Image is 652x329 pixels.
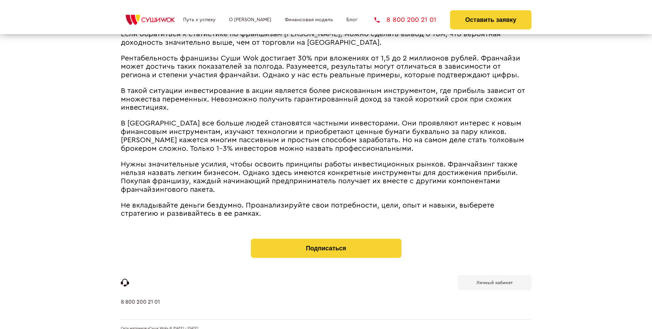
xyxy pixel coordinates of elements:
[229,17,271,23] a: О [PERSON_NAME]
[374,16,436,23] a: 8 800 200 21 01
[386,16,436,23] span: 8 800 200 21 01
[183,17,216,23] a: Путь к успеху
[121,87,525,111] span: В такой ситуации инвестирование в акции является более рискованным инструментом, где прибыль зави...
[121,161,518,193] span: Нужны значительные усилия, чтобы освоить принципы работы инвестиционных рынков. Франчайзинг также...
[121,55,520,79] span: Рентабельность франшизы Суши Wok достигает 30% при вложениях от 1,5 до 2 миллионов рублей. Франча...
[285,17,333,23] a: Финансовая модель
[121,120,524,152] span: В [GEOGRAPHIC_DATA] все больше людей становятся частными инвесторами. Они проявляют интерес к нов...
[458,275,532,290] a: Личный кабинет
[251,239,401,258] button: Подписаться
[346,17,357,23] a: Блог
[476,280,513,285] b: Личный кабинет
[450,10,531,29] button: Оставить заявку
[121,202,494,218] span: Не вкладывайте деньги бездумно. Проанализируйте свои потребности, цели, опыт и навыки, выберете с...
[121,30,501,46] span: Если обратиться к статистике по франшизам [PERSON_NAME], можно сделать вывод о том, что вероятная...
[121,299,160,319] a: 8 800 200 21 01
